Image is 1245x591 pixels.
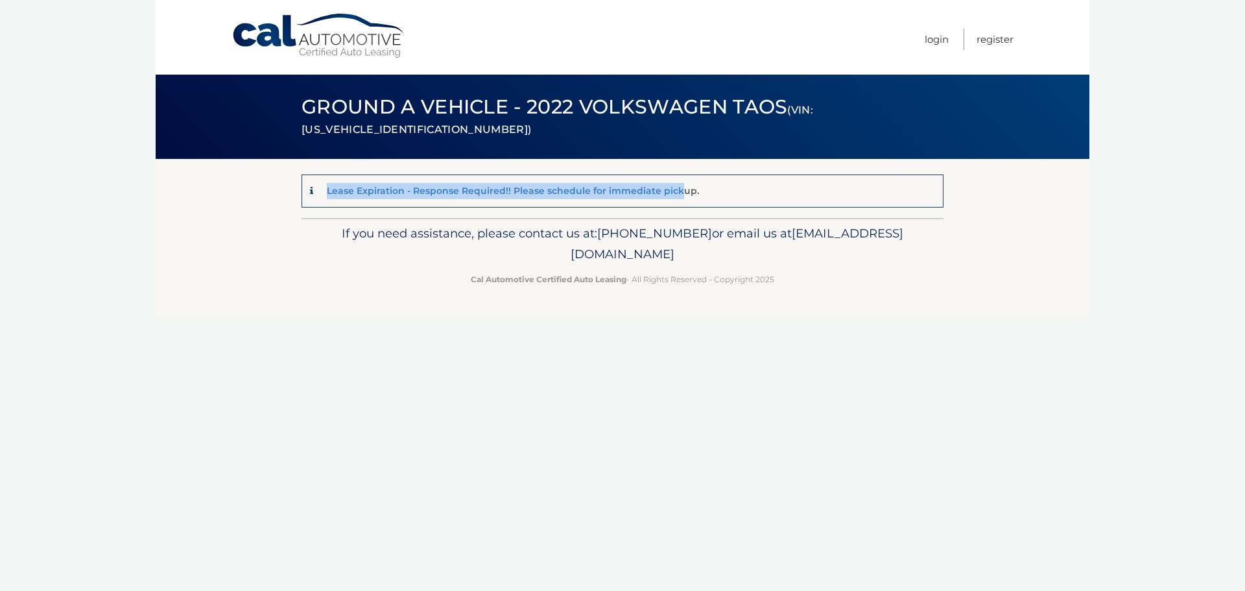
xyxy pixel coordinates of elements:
span: [PHONE_NUMBER] [597,226,712,241]
p: If you need assistance, please contact us at: or email us at [310,223,935,265]
span: Ground a Vehicle - 2022 Volkswagen Taos [302,95,813,138]
strong: Cal Automotive Certified Auto Leasing [471,274,626,284]
a: Register [977,29,1014,50]
p: Lease Expiration - Response Required!! Please schedule for immediate pickup. [327,185,699,197]
span: [EMAIL_ADDRESS][DOMAIN_NAME] [571,226,903,261]
a: Cal Automotive [231,13,407,59]
a: Login [925,29,949,50]
p: - All Rights Reserved - Copyright 2025 [310,272,935,286]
